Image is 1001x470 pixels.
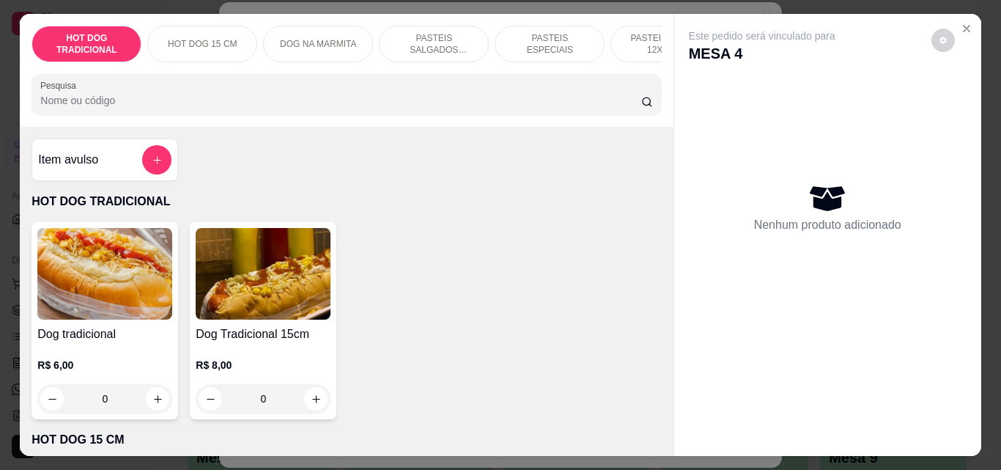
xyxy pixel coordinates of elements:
[931,29,955,52] button: decrease-product-quantity
[37,228,172,320] img: product-image
[142,145,171,175] button: add-separate-item
[689,29,835,43] p: Este pedido será vinculado para
[38,151,98,169] h4: Item avulso
[37,326,172,343] h4: Dog tradicional
[199,387,222,411] button: decrease-product-quantity
[507,32,592,56] p: PASTEIS ESPECIAIS
[44,32,129,56] p: HOT DOG TRADICIONAL
[40,387,64,411] button: decrease-product-quantity
[689,43,835,64] p: MESA 4
[40,79,81,92] label: Pesquisa
[754,216,901,234] p: Nenhum produto adicionado
[32,431,661,449] p: HOT DOG 15 CM
[40,93,641,108] input: Pesquisa
[391,32,476,56] p: PASTEIS SALGADOS 12X20cm
[196,326,330,343] h4: Dog Tradicional 15cm
[304,387,328,411] button: increase-product-quantity
[623,32,708,56] p: PASTEIS DOCES 12X20cm
[146,387,169,411] button: increase-product-quantity
[37,358,172,372] p: R$ 6,00
[168,38,237,50] p: HOT DOG 15 CM
[955,17,978,40] button: Close
[196,358,330,372] p: R$ 8,00
[196,228,330,320] img: product-image
[280,38,356,50] p: DOG NA MARMITA
[32,193,661,210] p: HOT DOG TRADICIONAL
